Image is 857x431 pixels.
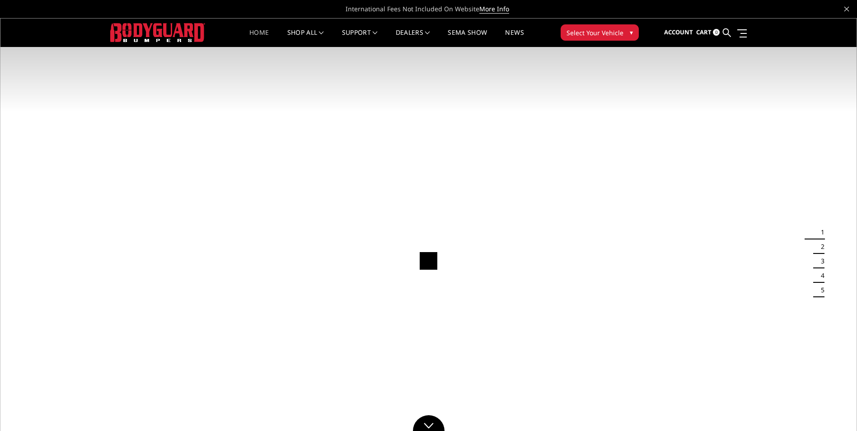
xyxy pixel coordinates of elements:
button: 2 of 5 [815,239,824,254]
span: ▾ [630,28,633,37]
a: Cart 0 [696,20,720,45]
a: Account [664,20,693,45]
button: 4 of 5 [815,268,824,283]
button: 5 of 5 [815,283,824,297]
span: Select Your Vehicle [567,28,623,37]
a: Home [249,29,269,47]
button: Select Your Vehicle [561,24,639,41]
a: More Info [479,5,509,14]
a: Click to Down [413,415,445,431]
img: BODYGUARD BUMPERS [110,23,205,42]
a: Support [342,29,378,47]
a: SEMA Show [448,29,487,47]
a: Dealers [396,29,430,47]
span: Account [664,28,693,36]
a: News [505,29,524,47]
span: 0 [713,29,720,36]
a: shop all [287,29,324,47]
button: 3 of 5 [815,254,824,268]
span: Cart [696,28,712,36]
button: 1 of 5 [815,225,824,239]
